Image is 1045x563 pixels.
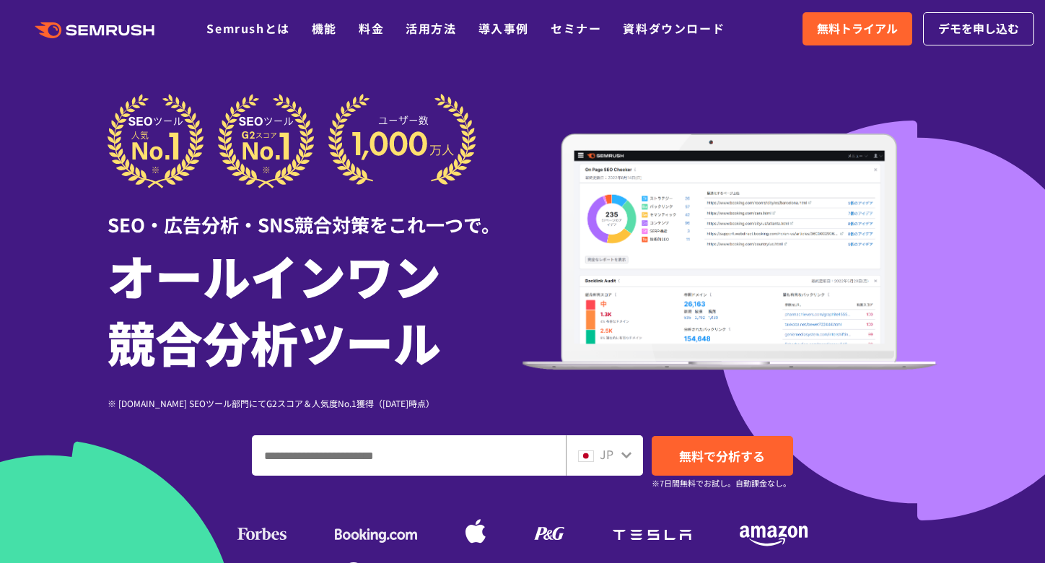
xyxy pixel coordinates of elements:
[600,445,613,463] span: JP
[108,188,522,238] div: SEO・広告分析・SNS競合対策をこれ一つで。
[652,476,791,490] small: ※7日間無料でお試し。自動課金なし。
[551,19,601,37] a: セミナー
[406,19,456,37] a: 活用方法
[803,12,912,45] a: 無料トライアル
[478,19,529,37] a: 導入事例
[652,436,793,476] a: 無料で分析する
[938,19,1019,38] span: デモを申し込む
[817,19,898,38] span: 無料トライアル
[359,19,384,37] a: 料金
[253,436,565,475] input: ドメイン、キーワードまたはURLを入力してください
[923,12,1034,45] a: デモを申し込む
[623,19,725,37] a: 資料ダウンロード
[679,447,765,465] span: 無料で分析する
[312,19,337,37] a: 機能
[108,396,522,410] div: ※ [DOMAIN_NAME] SEOツール部門にてG2スコア＆人気度No.1獲得（[DATE]時点）
[206,19,289,37] a: Semrushとは
[108,242,522,375] h1: オールインワン 競合分析ツール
